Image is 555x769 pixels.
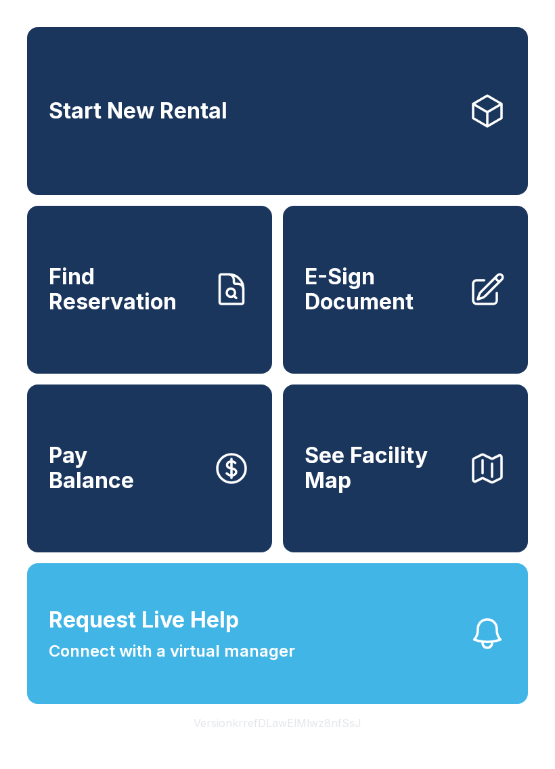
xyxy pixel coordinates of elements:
span: See Facility Map [305,443,458,493]
span: Pay Balance [49,443,134,493]
a: Start New Rental [27,27,528,195]
span: Connect with a virtual manager [49,639,295,663]
button: Request Live HelpConnect with a virtual manager [27,563,528,704]
a: E-Sign Document [283,206,528,374]
span: Start New Rental [49,99,227,124]
span: Find Reservation [49,265,202,314]
button: VersionkrrefDLawElMlwz8nfSsJ [183,704,372,742]
span: E-Sign Document [305,265,458,314]
button: See Facility Map [283,384,528,552]
a: Find Reservation [27,206,272,374]
button: PayBalance [27,384,272,552]
span: Request Live Help [49,604,239,636]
